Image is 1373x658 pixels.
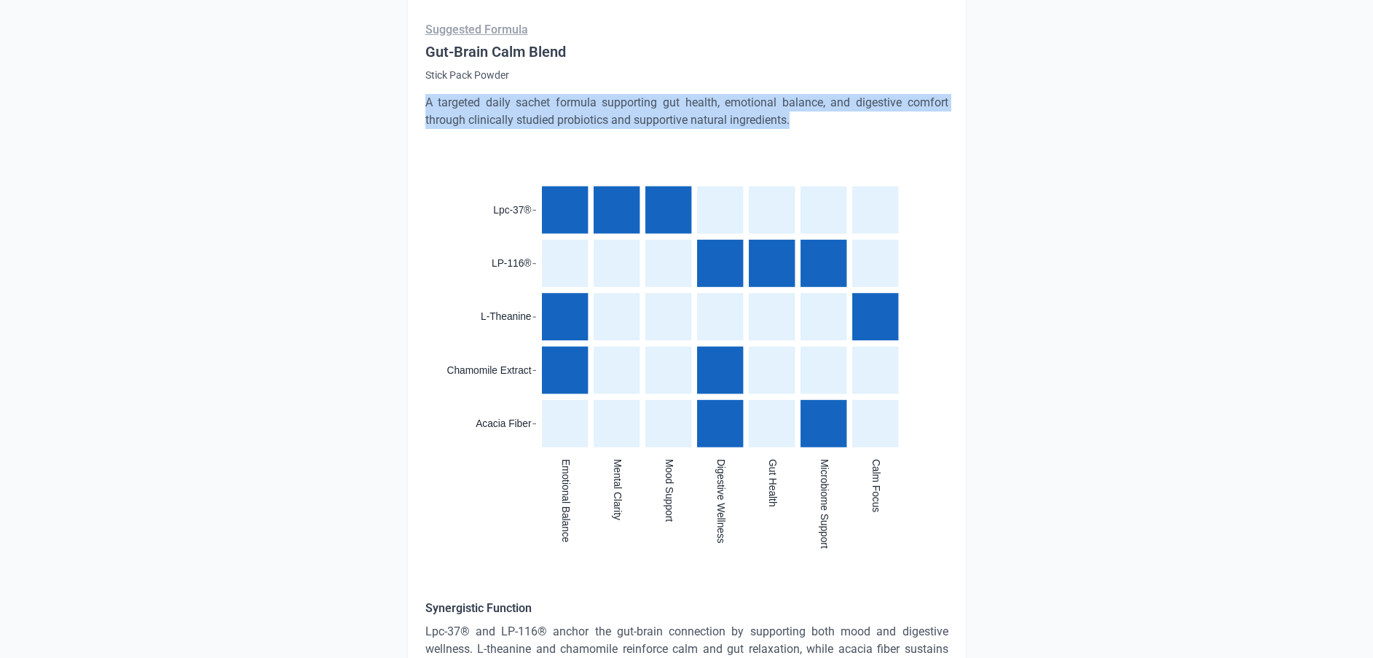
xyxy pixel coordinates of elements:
text: L-Theanine [481,311,532,322]
text: Mental Clarity [611,459,622,520]
text: Microbiome Support [818,459,829,549]
text: Chamomile Extract [446,365,531,376]
p: Stick Pack Powder [425,68,948,82]
g: x-axis tick label [559,459,881,549]
text: LP-116® [492,258,531,269]
p: Suggested Formula [425,21,948,39]
h4: Gut-Brain Calm Blend [425,42,948,62]
text: Lpc-37® [493,205,531,216]
text: Calm Focus [870,459,881,512]
text: Acacia Fiber [476,418,532,429]
g: y-axis tick label [446,205,531,429]
g: y-axis tick [532,210,536,423]
p: A targeted daily sachet formula supporting gut health, emotional balance, and digestive comfort t... [425,94,948,129]
h5: Synergistic Function [425,600,948,617]
text: Digestive Wellness [715,459,725,544]
text: Mood Support [663,459,674,522]
text: Gut Health [766,459,777,507]
g: cell [542,187,899,447]
text: Emotional Balance [559,459,570,543]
